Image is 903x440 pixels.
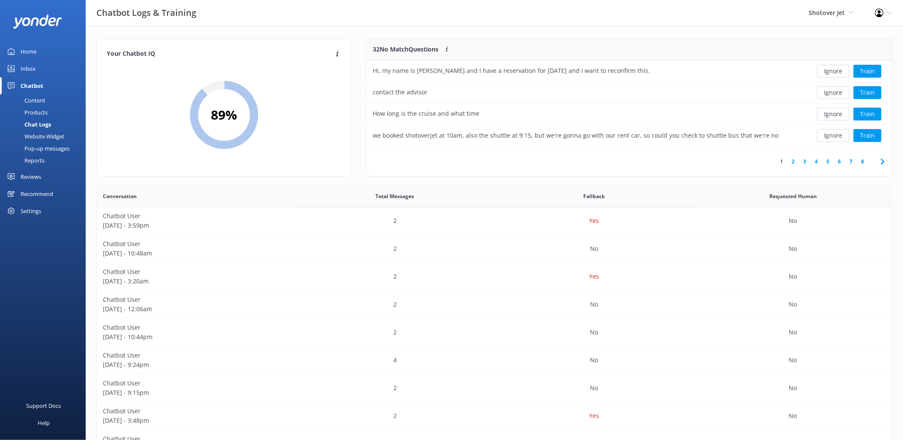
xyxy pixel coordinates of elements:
a: 7 [846,157,857,166]
button: Train [854,108,882,121]
a: Pop-up messages [5,142,86,154]
h2: 89 % [211,105,237,125]
p: No [789,272,797,281]
p: [DATE] - 10:44pm [103,332,289,342]
div: we booked shotoverjet at 10am, also the shuttle at 9:15, but we're gonna go with our rent car, so... [373,131,779,140]
p: Chatbot User [103,295,289,304]
p: No [590,356,598,365]
div: Help [38,414,50,431]
p: [DATE] - 12:06am [103,304,289,314]
a: 2 [788,157,799,166]
a: Chat Logs [5,118,86,130]
p: No [590,300,598,309]
div: row [96,319,893,347]
div: row [96,374,893,402]
div: row [96,402,893,430]
button: Train [854,65,882,78]
p: No [590,383,598,393]
p: No [789,383,797,393]
div: Chatbot [21,77,43,94]
p: 2 [393,383,397,393]
button: Ignore [817,86,849,99]
div: row [96,347,893,374]
p: Chatbot User [103,267,289,277]
button: Train [854,129,882,142]
p: 2 [393,244,397,253]
a: Website Widget [5,130,86,142]
p: No [789,356,797,365]
a: Reports [5,154,86,166]
p: No [789,300,797,309]
a: 4 [811,157,822,166]
div: row [96,235,893,263]
p: Chatbot User [103,323,289,332]
p: 2 [393,300,397,309]
a: 1 [776,157,788,166]
span: Fallback [583,192,605,200]
p: [DATE] - 9:15pm [103,388,289,398]
p: Chatbot User [103,239,289,249]
h4: Your Chatbot IQ [107,49,333,59]
p: [DATE] - 10:48am [103,249,289,258]
p: [DATE] - 3:59pm [103,221,289,230]
p: 2 [393,411,397,421]
div: Settings [21,202,41,220]
p: No [789,328,797,337]
div: How long is the cruise and what time [373,109,480,118]
button: Train [854,86,882,99]
a: 6 [834,157,846,166]
a: 8 [857,157,869,166]
div: Pop-up messages [5,142,69,154]
p: Yes [589,272,599,281]
span: Conversation [103,192,137,200]
div: grid [366,60,892,146]
p: 4 [393,356,397,365]
p: No [590,244,598,253]
div: Products [5,106,48,118]
div: contact the advisor [373,87,428,97]
div: row [366,82,892,103]
div: row [96,263,893,291]
span: Requested Human [769,192,817,200]
div: Reports [5,154,45,166]
div: Inbox [21,60,36,77]
div: Reviews [21,168,41,185]
p: [DATE] - 3:20am [103,277,289,286]
h3: Chatbot Logs & Training [96,6,196,20]
div: Recommend [21,185,53,202]
span: Shotover Jet [809,9,845,17]
button: Ignore [817,65,849,78]
p: [DATE] - 3:48pm [103,416,289,425]
p: 2 [393,328,397,337]
div: row [366,103,892,125]
button: Ignore [817,129,849,142]
button: Ignore [817,108,849,121]
div: row [96,291,893,319]
p: Yes [589,216,599,226]
div: row [366,60,892,82]
div: Support Docs [27,397,61,414]
p: No [789,411,797,421]
p: 32 No Match Questions [373,45,438,54]
p: No [789,216,797,226]
a: 5 [822,157,834,166]
p: Chatbot User [103,351,289,360]
p: [DATE] - 9:24pm [103,360,289,370]
p: 2 [393,216,397,226]
p: Yes [589,411,599,421]
a: 3 [799,157,811,166]
a: Products [5,106,86,118]
div: row [96,207,893,235]
p: Chatbot User [103,407,289,416]
div: Home [21,43,36,60]
div: Website Widget [5,130,64,142]
img: yonder-white-logo.png [13,15,62,29]
div: Hi, my name is [PERSON_NAME] and I have a reservation for [DATE] and I want to reconfirm this. [373,66,650,75]
p: No [789,244,797,253]
div: Chat Logs [5,118,51,130]
span: Total Messages [376,192,414,200]
p: Chatbot User [103,379,289,388]
div: Content [5,94,45,106]
p: 2 [393,272,397,281]
a: Content [5,94,86,106]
